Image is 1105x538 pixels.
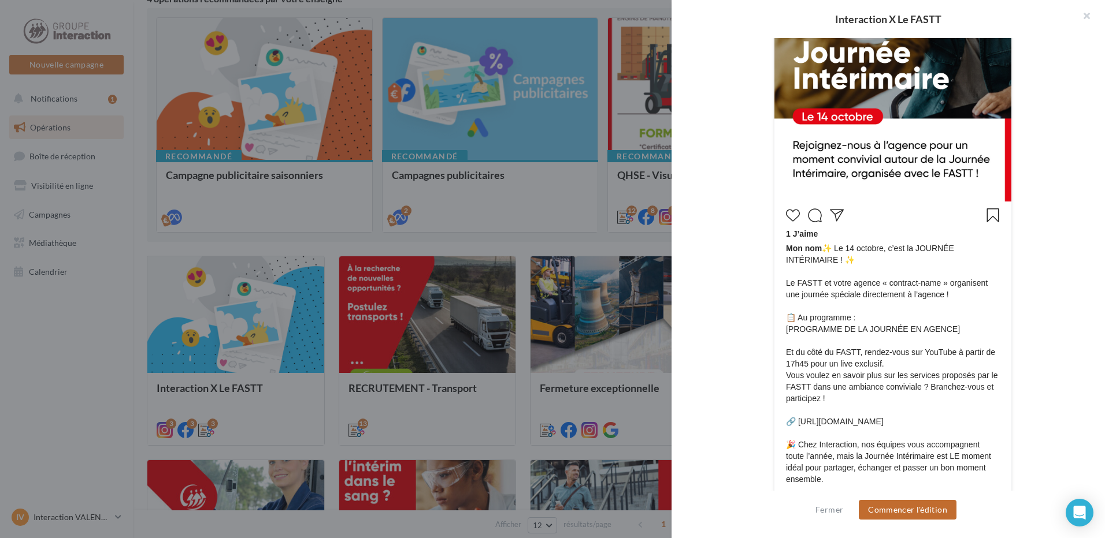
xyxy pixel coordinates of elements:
span: ✨ Le 14 octobre, c’est la JOURNÉE INTÉRIMAIRE ! ✨ Le FASTT et votre agence « contract-name » orga... [786,242,1000,508]
div: Open Intercom Messenger [1066,499,1093,526]
div: 1 J’aime [786,228,1000,242]
button: Fermer [811,503,848,517]
span: Mon nom [786,244,822,253]
svg: Partager la publication [830,208,844,222]
svg: Commenter [808,208,822,222]
div: Interaction X Le FASTT [690,14,1087,24]
button: Commencer l'édition [859,500,956,520]
svg: J’aime [786,208,800,222]
svg: Enregistrer [986,208,1000,222]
